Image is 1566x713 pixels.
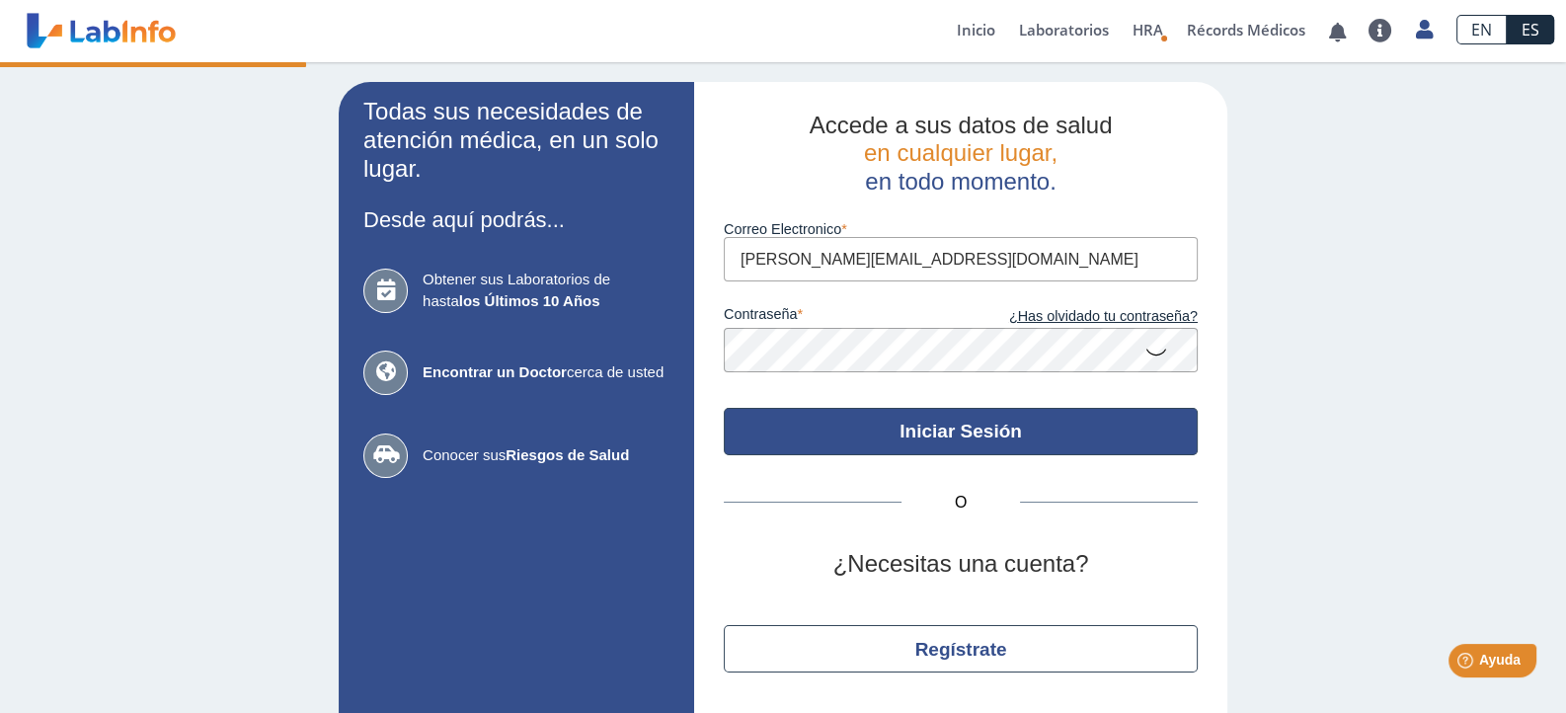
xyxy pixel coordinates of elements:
h3: Desde aquí podrás... [363,207,669,232]
b: Encontrar un Doctor [423,363,567,380]
a: ¿Has olvidado tu contraseña? [961,306,1198,328]
a: ES [1507,15,1554,44]
span: Accede a sus datos de salud [810,112,1113,138]
h2: ¿Necesitas una cuenta? [724,550,1198,579]
label: contraseña [724,306,961,328]
span: en cualquier lugar, [864,139,1057,166]
label: Correo Electronico [724,221,1198,237]
h2: Todas sus necesidades de atención médica, en un solo lugar. [363,98,669,183]
span: Conocer sus [423,444,669,467]
button: Regístrate [724,625,1198,673]
a: EN [1456,15,1507,44]
button: Iniciar Sesión [724,408,1198,455]
span: cerca de usted [423,361,669,384]
span: O [901,491,1020,515]
iframe: Help widget launcher [1390,636,1544,691]
b: los Últimos 10 Años [459,292,600,309]
span: HRA [1133,20,1163,40]
span: en todo momento. [865,168,1056,195]
span: Obtener sus Laboratorios de hasta [423,269,669,313]
b: Riesgos de Salud [506,446,629,463]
